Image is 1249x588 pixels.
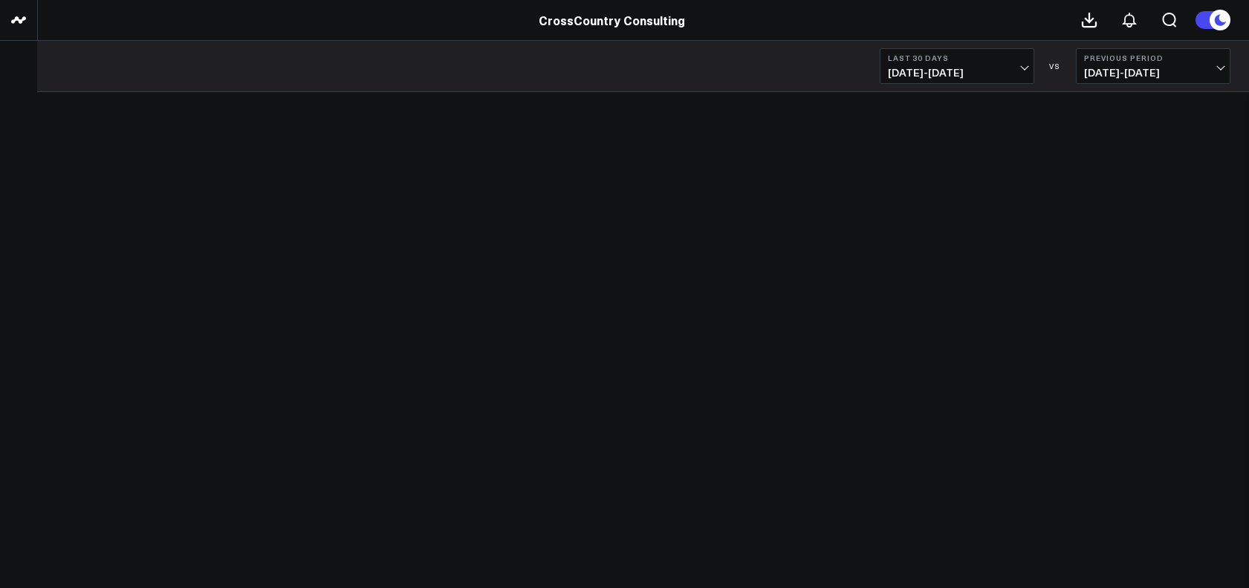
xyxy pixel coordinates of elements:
[539,12,685,28] a: CrossCountry Consulting
[888,53,1026,62] b: Last 30 Days
[880,48,1034,84] button: Last 30 Days[DATE]-[DATE]
[1084,53,1222,62] b: Previous Period
[1042,62,1068,71] div: VS
[1076,48,1230,84] button: Previous Period[DATE]-[DATE]
[888,67,1026,79] span: [DATE] - [DATE]
[1084,67,1222,79] span: [DATE] - [DATE]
